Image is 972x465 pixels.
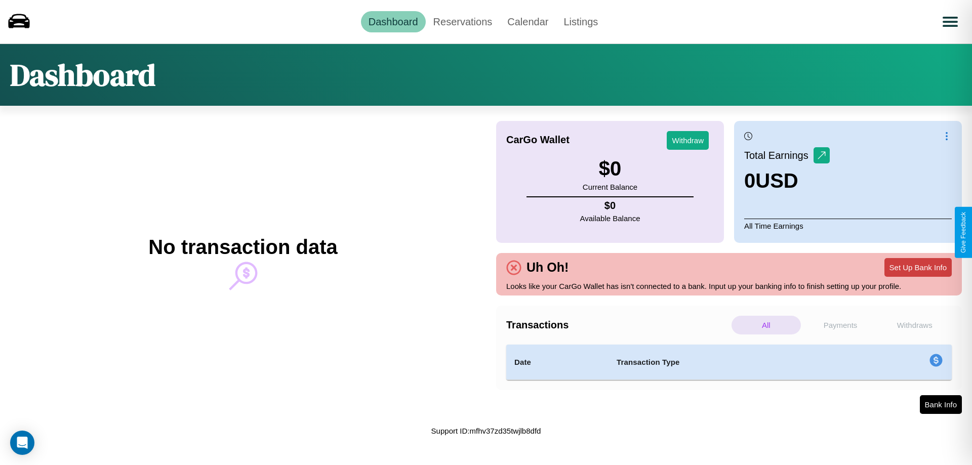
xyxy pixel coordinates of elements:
[744,146,814,164] p: Total Earnings
[880,316,949,334] p: Withdraws
[744,219,952,233] p: All Time Earnings
[506,134,570,146] h4: CarGo Wallet
[556,11,605,32] a: Listings
[884,258,952,277] button: Set Up Bank Info
[506,279,952,293] p: Looks like your CarGo Wallet has isn't connected to a bank. Input up your banking info to finish ...
[148,236,337,259] h2: No transaction data
[580,212,640,225] p: Available Balance
[506,319,729,331] h4: Transactions
[500,11,556,32] a: Calendar
[583,180,637,194] p: Current Balance
[667,131,709,150] button: Withdraw
[514,356,600,368] h4: Date
[431,424,541,438] p: Support ID: mfhv37zd35twjlb8dfd
[732,316,801,334] p: All
[580,200,640,212] h4: $ 0
[806,316,875,334] p: Payments
[10,431,34,455] div: Open Intercom Messenger
[10,54,155,96] h1: Dashboard
[936,8,964,36] button: Open menu
[617,356,846,368] h4: Transaction Type
[361,11,426,32] a: Dashboard
[920,395,962,414] button: Bank Info
[744,170,830,192] h3: 0 USD
[506,345,952,380] table: simple table
[521,260,574,275] h4: Uh Oh!
[960,212,967,253] div: Give Feedback
[583,157,637,180] h3: $ 0
[426,11,500,32] a: Reservations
